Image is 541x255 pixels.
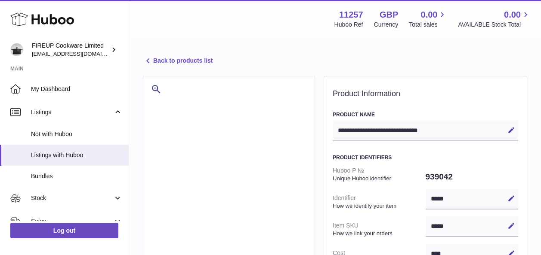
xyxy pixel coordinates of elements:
a: Back to products list [143,56,213,66]
strong: How we identify your item [333,202,424,210]
a: 0.00 AVAILABLE Stock Total [458,9,531,29]
span: Sales [31,217,113,225]
h3: Product Name [333,111,518,118]
dt: Identifier [333,191,426,213]
strong: GBP [380,9,398,21]
img: internalAdmin-11257@internal.huboo.com [10,43,23,56]
span: Bundles [31,172,122,180]
dt: Huboo P № [333,163,426,185]
span: [EMAIL_ADDRESS][DOMAIN_NAME] [32,50,127,57]
h2: Product Information [333,89,518,99]
div: Currency [374,21,399,29]
span: Listings [31,108,113,116]
span: Stock [31,194,113,202]
span: 0.00 [504,9,521,21]
strong: How we link your orders [333,230,424,237]
strong: Unique Huboo identifier [333,175,424,182]
span: My Dashboard [31,85,122,93]
div: FIREUP Cookware Limited [32,42,109,58]
dt: Item SKU [333,218,426,240]
a: 0.00 Total sales [409,9,447,29]
span: AVAILABLE Stock Total [458,21,531,29]
span: 0.00 [421,9,438,21]
span: Not with Huboo [31,130,122,138]
span: Total sales [409,21,447,29]
h3: Product Identifiers [333,154,518,161]
a: Log out [10,223,118,238]
span: Listings with Huboo [31,151,122,159]
dd: 939042 [426,168,519,186]
strong: 11257 [339,9,363,21]
div: Huboo Ref [334,21,363,29]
